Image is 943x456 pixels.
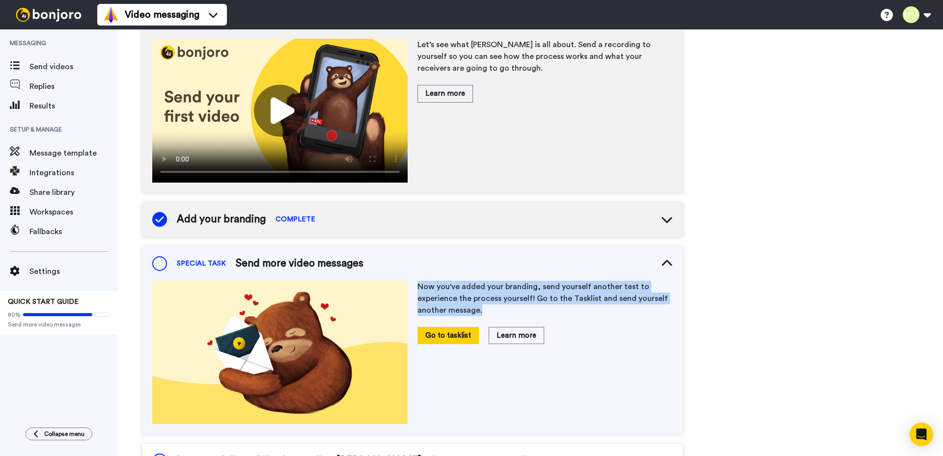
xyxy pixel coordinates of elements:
img: ef8d60325db97039671181ddc077363f.jpg [152,281,408,425]
img: bj-logo-header-white.svg [12,8,85,22]
span: Collapse menu [44,430,84,438]
button: Learn more [489,327,544,344]
span: Video messaging [125,8,199,22]
img: vm-color.svg [103,7,119,23]
button: Learn more [417,85,473,102]
button: Collapse menu [26,428,92,440]
button: Go to tasklist [417,327,479,344]
span: Send more video messages [8,321,110,328]
span: Integrations [29,167,118,179]
span: Settings [29,266,118,277]
span: Message template [29,147,118,159]
p: Now you've added your branding, send yourself another test to experience the process yourself! Go... [417,281,673,316]
span: SPECIAL TASK [177,259,226,268]
span: Results [29,100,118,112]
span: 80% [8,311,21,319]
span: Workspaces [29,206,118,218]
span: Replies [29,80,118,92]
span: COMPLETE [276,215,315,224]
span: Send more video messages [236,256,363,271]
span: QUICK START GUIDE [8,298,79,305]
span: Fallbacks [29,226,118,238]
span: Send videos [29,61,118,73]
span: Add your branding [177,212,266,227]
div: Open Intercom Messenger [910,423,933,446]
p: Let’s see what [PERSON_NAME] is all about. Send a recording to yourself so you can see how the pr... [417,39,673,74]
span: Share library [29,187,118,198]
